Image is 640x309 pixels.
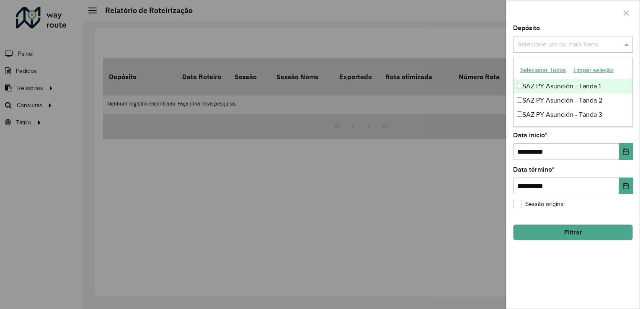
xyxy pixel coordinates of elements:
[513,165,555,175] label: Data término
[514,79,632,93] div: SAZ PY Asunción - Tanda 1
[619,143,633,160] button: Choose Date
[513,57,633,127] ng-dropdown-panel: Options list
[516,64,570,77] button: Selecionar Todos
[513,23,540,33] label: Depósito
[513,130,547,140] label: Data início
[570,64,617,77] button: Limpar seleção
[513,200,565,209] label: Sessão original
[514,93,632,108] div: SAZ PY Asunción - Tanda 2
[619,178,633,194] button: Choose Date
[514,108,632,122] div: SAZ PY Asunción - Tanda 3
[513,224,633,240] button: Filtrar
